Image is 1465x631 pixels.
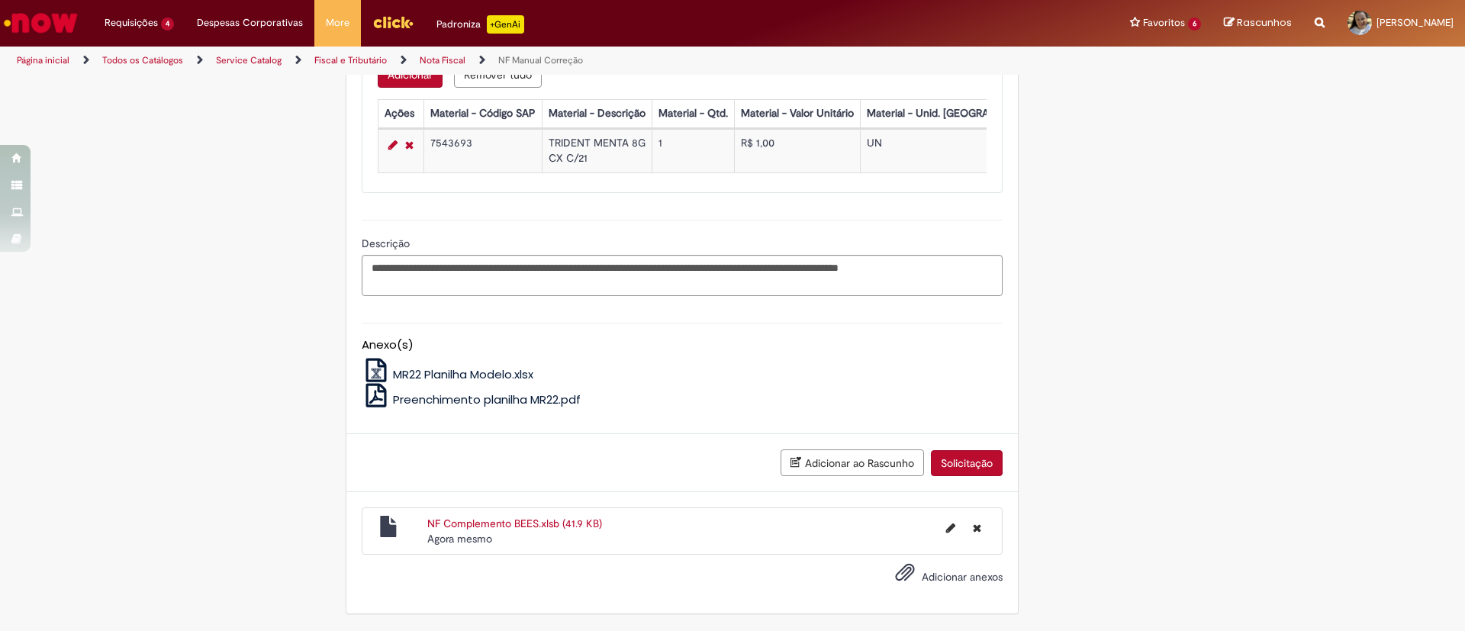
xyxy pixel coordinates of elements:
[378,62,443,88] button: Adicionar uma linha para Itens
[362,366,534,382] a: MR22 Planilha Modelo.xlsx
[860,99,1054,127] th: Material - Unid. [GEOGRAPHIC_DATA]
[423,129,542,172] td: 7543693
[652,99,734,127] th: Material - Qtd.
[314,54,387,66] a: Fiscal e Tributário
[937,516,964,540] button: Editar nome de arquivo NF Complemento BEES.xlsb
[378,99,423,127] th: Ações
[423,99,542,127] th: Material - Código SAP
[102,54,183,66] a: Todos os Catálogos
[372,11,414,34] img: click_logo_yellow_360x200.png
[1376,16,1454,29] span: [PERSON_NAME]
[1224,16,1292,31] a: Rascunhos
[362,339,1003,352] h5: Anexo(s)
[436,15,524,34] div: Padroniza
[734,129,860,172] td: R$ 1,00
[652,129,734,172] td: 1
[487,15,524,34] p: +GenAi
[498,54,583,66] a: NF Manual Correção
[1188,18,1201,31] span: 6
[1143,15,1185,31] span: Favoritos
[931,450,1003,476] button: Solicitação
[964,516,990,540] button: Excluir NF Complemento BEES.xlsb
[216,54,282,66] a: Service Catalog
[542,99,652,127] th: Material - Descrição
[860,129,1054,172] td: UN
[17,54,69,66] a: Página inicial
[401,136,417,154] a: Remover linha 1
[326,15,349,31] span: More
[393,391,581,407] span: Preenchimento planilha MR22.pdf
[105,15,158,31] span: Requisições
[2,8,80,38] img: ServiceNow
[362,391,581,407] a: Preenchimento planilha MR22.pdf
[11,47,965,75] ul: Trilhas de página
[1237,15,1292,30] span: Rascunhos
[542,129,652,172] td: TRIDENT MENTA 8G CX C/21
[161,18,174,31] span: 4
[393,366,533,382] span: MR22 Planilha Modelo.xlsx
[427,532,492,546] time: 29/08/2025 13:07:47
[362,237,413,250] span: Descrição
[420,54,465,66] a: Nota Fiscal
[454,62,542,88] button: Remover todas as linhas de Itens
[197,15,303,31] span: Despesas Corporativas
[427,517,602,530] a: NF Complemento BEES.xlsb (41.9 KB)
[891,559,919,594] button: Adicionar anexos
[922,571,1003,584] span: Adicionar anexos
[427,532,492,546] span: Agora mesmo
[734,99,860,127] th: Material - Valor Unitário
[781,449,924,476] button: Adicionar ao Rascunho
[385,136,401,154] a: Editar Linha 1
[362,255,1003,296] textarea: Descrição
